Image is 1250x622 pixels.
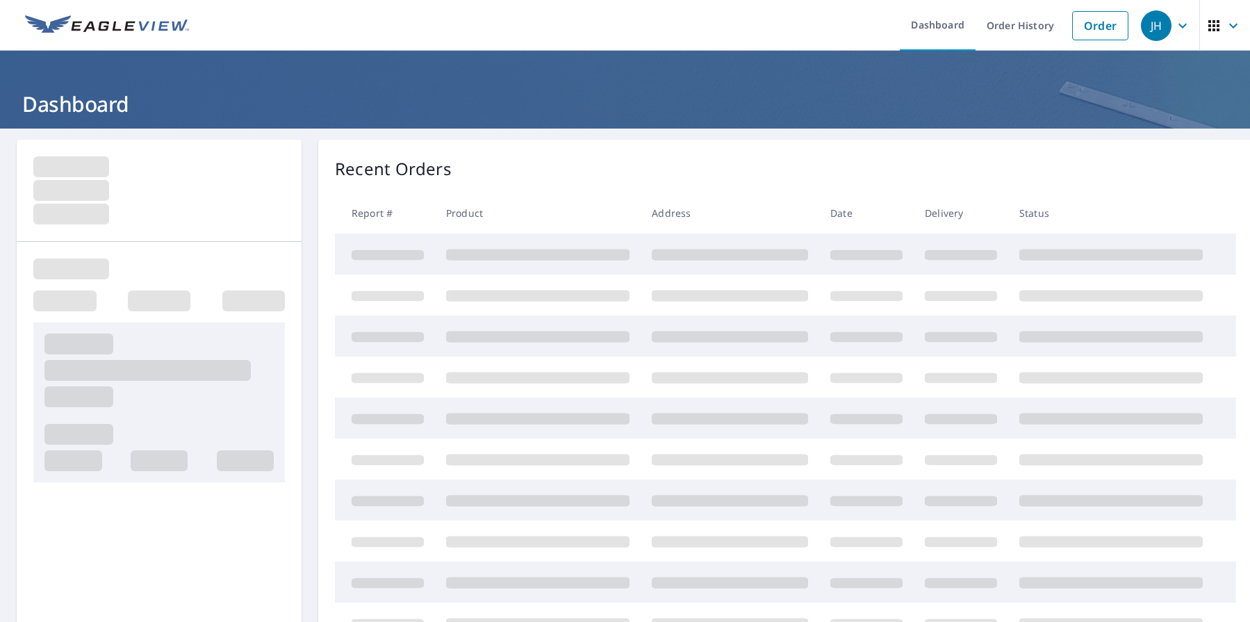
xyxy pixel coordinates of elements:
[335,156,452,181] p: Recent Orders
[25,15,189,36] img: EV Logo
[819,193,914,234] th: Date
[17,90,1233,118] h1: Dashboard
[335,193,435,234] th: Report #
[1008,193,1214,234] th: Status
[435,193,641,234] th: Product
[641,193,819,234] th: Address
[914,193,1008,234] th: Delivery
[1072,11,1128,40] a: Order
[1141,10,1171,41] div: JH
